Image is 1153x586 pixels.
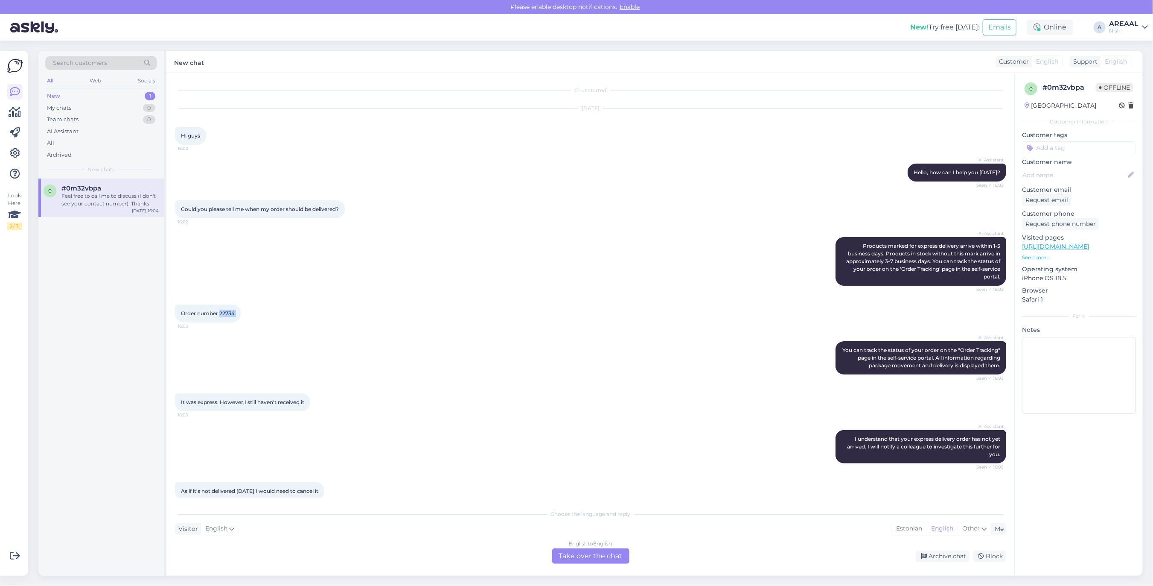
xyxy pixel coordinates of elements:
span: Seen ✓ 16:03 [972,375,1004,381]
span: AI Assistant [972,157,1004,163]
div: Chat started [175,87,1006,94]
span: Search customers [53,59,107,67]
span: Hello, how can I help you [DATE]? [914,169,1000,176]
div: 1 [145,92,155,100]
span: 16:03 [178,412,210,418]
span: English [1105,57,1127,66]
div: Request email [1022,194,1071,206]
span: Hi guys [181,132,200,139]
div: Online [1027,20,1073,35]
div: Take over the chat [552,548,629,564]
img: Askly Logo [7,58,23,74]
div: 0 [143,104,155,112]
p: Operating system [1022,265,1136,274]
span: Could you please tell me when my order should be delivered? [181,206,339,212]
div: Archive chat [916,551,970,562]
span: Offline [1096,83,1133,92]
label: New chat [174,56,204,67]
span: 0 [1029,85,1033,92]
div: 0 [143,115,155,124]
div: [DATE] 16:04 [132,208,159,214]
div: A [1094,21,1106,33]
div: Request phone number [1022,218,1099,230]
div: Look Here [7,192,22,230]
div: Support [1070,57,1098,66]
b: New! [910,23,929,31]
div: Estonian [892,522,926,535]
span: English [205,524,227,533]
button: Emails [983,19,1016,35]
p: See more ... [1022,254,1136,261]
div: Me [991,524,1004,533]
div: Choose the language and reply [175,510,1006,518]
div: AREAAL [1109,21,1138,27]
a: [URL][DOMAIN_NAME] [1022,243,1089,250]
span: It was express. However,I still haven't received it [181,399,304,405]
span: Seen ✓ 16:03 [972,464,1004,470]
div: [GEOGRAPHIC_DATA] [1025,101,1096,110]
a: AREAALNish [1109,21,1148,34]
span: Seen ✓ 16:02 [972,182,1004,188]
span: 16:02 [178,145,210,152]
div: Block [973,551,1006,562]
p: iPhone OS 18.5 [1022,274,1136,283]
input: Add name [1022,170,1126,180]
div: Try free [DATE]: [910,22,979,32]
div: New [47,92,60,100]
span: English [1036,57,1058,66]
span: 16:02 [178,219,210,225]
div: Visitor [175,524,198,533]
span: 16:03 [178,323,210,329]
div: Web [88,75,103,86]
input: Add a tag [1022,141,1136,154]
p: Browser [1022,286,1136,295]
p: Notes [1022,325,1136,334]
div: Archived [47,151,72,159]
span: #0m32vbpa [61,185,101,192]
div: [DATE] [175,105,1006,112]
div: My chats [47,104,71,112]
div: All [45,75,55,86]
span: AI Assistant [972,423,1004,430]
span: Products marked for express delivery arrive within 1-5 business days. Products in stock without t... [846,243,1002,280]
span: New chats [87,166,115,173]
div: Customer [996,57,1029,66]
p: Visited pages [1022,233,1136,242]
span: Order number 22734 [181,310,235,316]
span: 0 [48,188,52,194]
span: I understand that your express delivery order has not yet arrived. I will notify a colleague to i... [847,436,1002,457]
div: Feel free to call me to discuss (I don't see your contact number). Thanks [61,192,159,208]
span: AI Assistant [972,230,1004,237]
div: English to English [569,540,612,548]
div: Socials [136,75,157,86]
span: As if it's not delivered [DATE] I would need to cancel it [181,488,318,494]
p: Safari 1 [1022,295,1136,304]
span: AI Assistant [972,334,1004,341]
span: Seen ✓ 16:02 [972,286,1004,293]
span: You can track the status of your order on the "Order Tracking" page in the self-service portal. A... [842,347,1002,369]
div: 2 / 3 [7,223,22,230]
div: Extra [1022,313,1136,320]
div: # 0m32vbpa [1042,82,1096,93]
div: English [926,522,958,535]
p: Customer phone [1022,209,1136,218]
div: All [47,139,54,147]
div: Nish [1109,27,1138,34]
div: Customer information [1022,118,1136,126]
div: Team chats [47,115,79,124]
p: Customer name [1022,158,1136,167]
span: Other [962,524,980,532]
div: AI Assistant [47,127,79,136]
p: Customer email [1022,185,1136,194]
span: Enable [617,3,643,11]
p: Customer tags [1022,131,1136,140]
